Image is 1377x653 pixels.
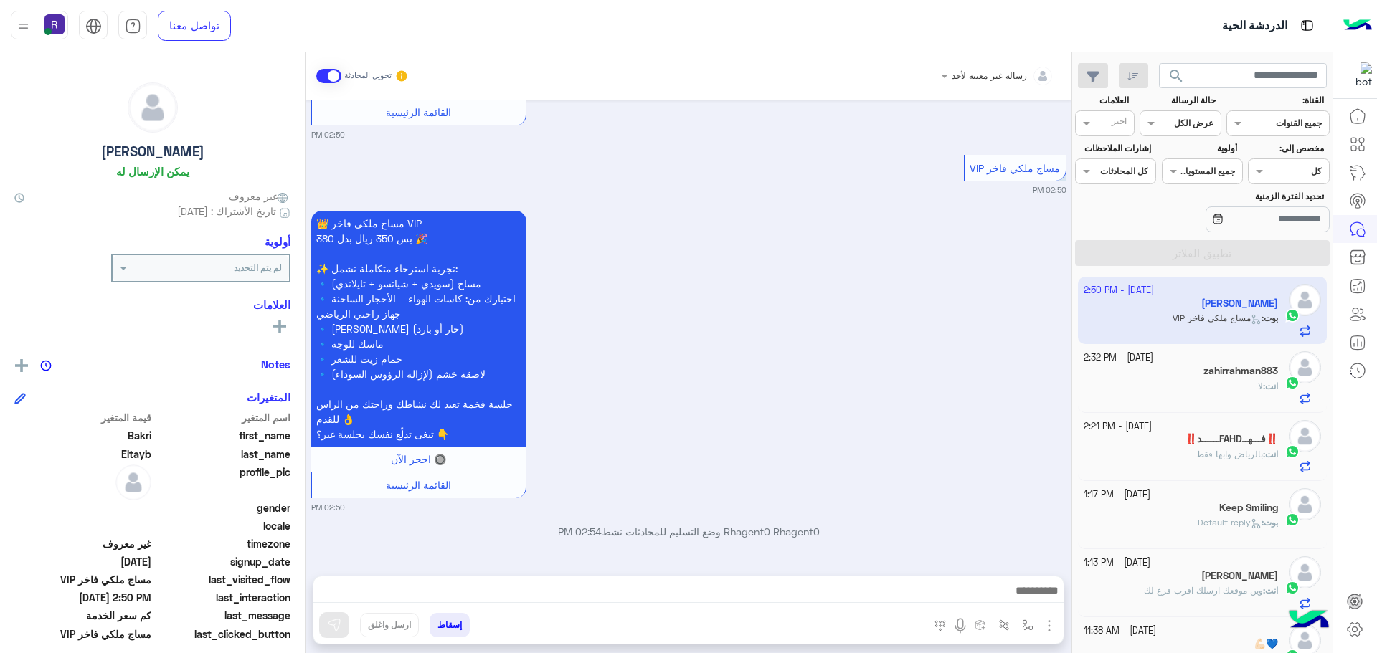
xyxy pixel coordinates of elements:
[311,524,1066,539] p: Rhagent0 Rhagent0 وضع التسليم للمحادثات نشط
[1263,585,1278,596] b: :
[14,298,290,311] h6: العلامات
[265,235,290,248] h6: أولوية
[154,590,291,605] span: last_interaction
[1289,556,1321,588] img: defaultAdmin.png
[1084,351,1153,365] small: [DATE] - 2:32 PM
[430,613,470,637] button: إسقاط
[154,572,291,587] span: last_visited_flow
[154,447,291,462] span: last_name
[125,18,141,34] img: tab
[1076,142,1150,155] label: إشارات الملاحظات
[1298,16,1316,34] img: tab
[14,17,32,35] img: profile
[1163,142,1237,155] label: أولوية
[1033,184,1066,196] small: 02:50 PM
[1263,449,1278,459] b: :
[327,618,341,632] img: send message
[1159,63,1194,94] button: search
[1198,517,1262,528] span: Default reply
[1076,94,1129,107] label: العلامات
[311,129,345,140] small: 02:50 PM
[154,410,291,425] span: اسم المتغير
[1203,365,1278,377] h5: zahirrahman883
[118,11,147,41] a: tab
[44,14,65,34] img: userImage
[1144,585,1263,596] span: وين موقعك ارسلك اقرب فرع لك
[311,502,345,513] small: 02:50 PM
[14,536,151,551] span: غير معروف
[14,554,151,569] span: 2025-10-02T11:49:43.134Z
[1250,142,1324,155] label: مخصص إلى:
[1265,381,1278,391] span: انت
[1016,613,1040,637] button: select flow
[128,83,177,132] img: defaultAdmin.png
[261,358,290,371] h6: Notes
[1289,420,1321,452] img: defaultAdmin.png
[1185,433,1278,445] h5: ‼️فـــهــFAHDــــــد‼️
[154,464,291,497] span: profile_pic
[1084,624,1156,638] small: [DATE] - 11:38 AM
[14,590,151,605] span: 2025-10-02T11:50:57.285Z
[14,572,151,587] span: مساج ملكي فاخر VIP
[14,410,151,425] span: قيمة المتغير
[975,619,986,631] img: create order
[158,11,231,41] a: تواصل معنا
[1229,94,1325,107] label: القناة:
[1196,449,1263,459] span: بالرياض وابها فقط
[558,525,602,538] span: 02:54 PM
[85,18,102,34] img: tab
[1264,517,1278,528] span: بوت
[154,626,291,642] span: last_clicked_button
[1142,94,1216,107] label: حالة الرسالة
[386,106,451,118] span: القائمة الرئيسية
[154,518,291,533] span: locale
[154,428,291,443] span: first_name
[386,479,451,491] span: القائمة الرئيسية
[1084,556,1150,570] small: [DATE] - 1:13 PM
[1262,517,1278,528] b: :
[1285,581,1300,595] img: WhatsApp
[177,204,276,219] span: تاريخ الأشتراك : [DATE]
[311,211,526,447] p: 2/10/2025, 2:50 PM
[1112,115,1129,131] div: اختر
[344,70,392,82] small: تحويل المحادثة
[1222,16,1287,36] p: الدردشة الحية
[14,447,151,462] span: Eltayb
[1084,420,1152,434] small: [DATE] - 2:21 PM
[1265,449,1278,459] span: انت
[154,554,291,569] span: signup_date
[229,189,290,204] span: غير معروف
[1041,617,1058,634] img: send attachment
[1265,585,1278,596] span: انت
[14,500,151,515] span: null
[1285,444,1300,459] img: WhatsApp
[1289,488,1321,520] img: defaultAdmin.png
[101,143,204,160] h5: [PERSON_NAME]
[247,391,290,404] h6: المتغيرات
[1254,638,1278,650] h5: 💪🏻💙
[1075,240,1330,266] button: تطبيق الفلاتر
[934,620,946,631] img: make a call
[154,608,291,623] span: last_message
[952,70,1027,81] span: رسالة غير معينة لأحد
[1201,570,1278,582] h5: Asil Bacha
[14,626,151,642] span: مساج ملكي فاخر VIP
[1084,488,1150,502] small: [DATE] - 1:17 PM
[14,428,151,443] span: Bakri
[1284,596,1334,646] img: hulul-logo.png
[969,613,993,637] button: create order
[154,500,291,515] span: gender
[14,608,151,623] span: كم سعر الخدمة
[1263,381,1278,391] b: :
[1289,351,1321,383] img: defaultAdmin.png
[1343,11,1372,41] img: Logo
[15,359,28,372] img: add
[115,464,151,500] img: defaultAdmin.png
[970,162,1060,174] span: مساج ملكي فاخر VIP
[40,360,52,371] img: notes
[993,613,1016,637] button: Trigger scenario
[154,536,291,551] span: timezone
[391,453,446,465] span: 🔘 احجز الآن
[952,617,969,634] img: send voice note
[998,619,1010,631] img: Trigger scenario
